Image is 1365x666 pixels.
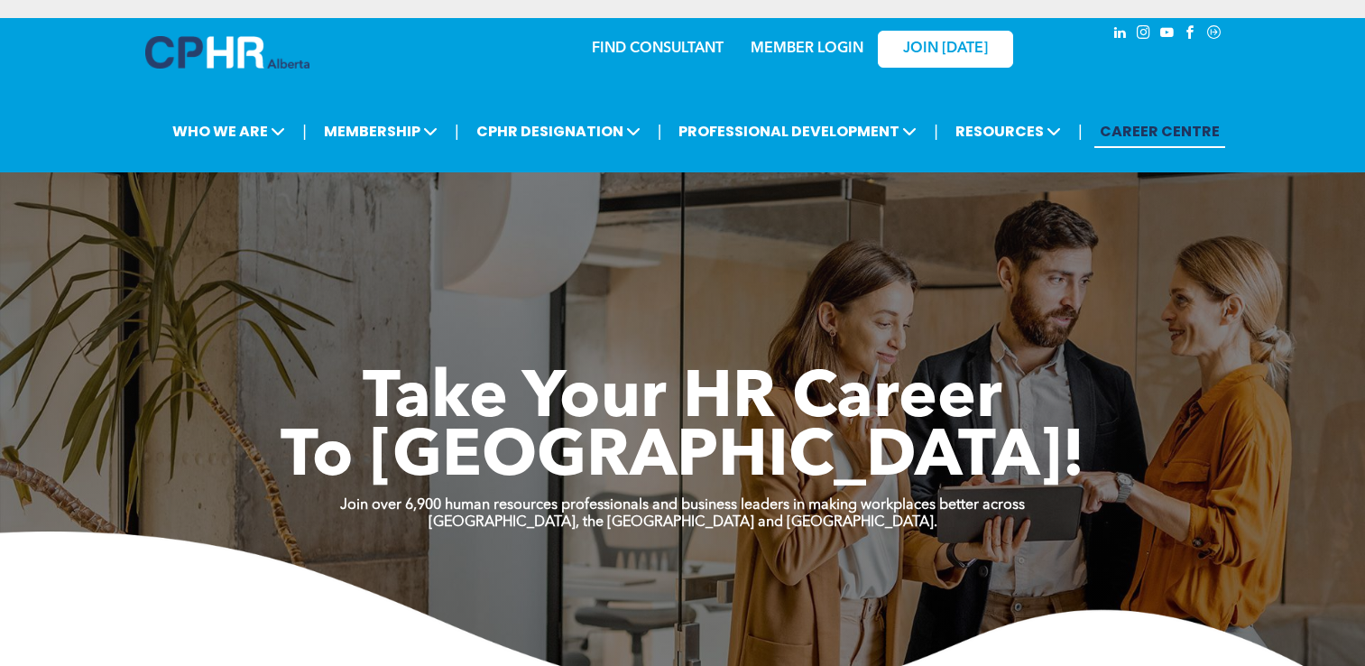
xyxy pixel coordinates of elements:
li: | [302,113,307,150]
li: | [658,113,662,150]
li: | [455,113,459,150]
a: CAREER CENTRE [1094,115,1225,148]
span: CPHR DESIGNATION [471,115,646,148]
a: JOIN [DATE] [878,31,1013,68]
a: MEMBER LOGIN [751,42,863,56]
span: To [GEOGRAPHIC_DATA]! [281,426,1085,491]
span: WHO WE ARE [167,115,291,148]
span: Take Your HR Career [363,367,1002,432]
li: | [934,113,938,150]
span: MEMBERSHIP [318,115,443,148]
a: linkedin [1111,23,1130,47]
span: RESOURCES [950,115,1066,148]
a: instagram [1134,23,1154,47]
li: | [1078,113,1083,150]
strong: [GEOGRAPHIC_DATA], the [GEOGRAPHIC_DATA] and [GEOGRAPHIC_DATA]. [429,515,937,530]
a: facebook [1181,23,1201,47]
strong: Join over 6,900 human resources professionals and business leaders in making workplaces better ac... [340,498,1025,513]
a: Social network [1204,23,1224,47]
img: A blue and white logo for cp alberta [145,36,309,69]
span: JOIN [DATE] [903,41,988,58]
a: FIND CONSULTANT [592,42,724,56]
a: youtube [1157,23,1177,47]
span: PROFESSIONAL DEVELOPMENT [673,115,922,148]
